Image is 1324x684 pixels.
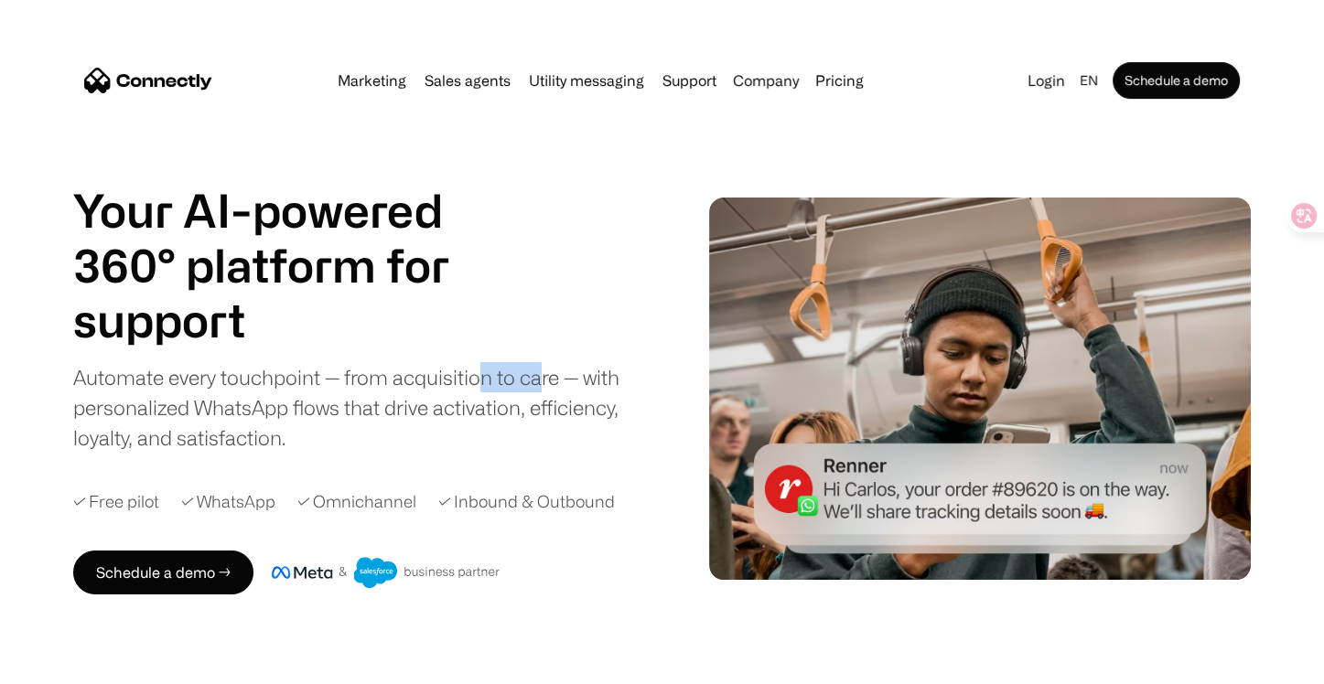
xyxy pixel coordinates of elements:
[522,73,651,88] a: Utility messaging
[73,293,494,347] div: carousel
[73,293,494,347] h1: support
[727,68,804,93] div: Company
[297,489,416,514] div: ✓ Omnichannel
[1113,62,1240,99] a: Schedule a demo
[438,489,615,514] div: ✓ Inbound & Outbound
[181,489,275,514] div: ✓ WhatsApp
[655,73,724,88] a: Support
[1020,68,1072,93] a: Login
[84,67,212,94] a: home
[73,362,650,453] div: Automate every touchpoint — from acquisition to care — with personalized WhatsApp flows that driv...
[18,651,110,678] aside: Language selected: English
[808,73,871,88] a: Pricing
[37,652,110,678] ul: Language list
[1080,68,1098,93] div: en
[330,73,414,88] a: Marketing
[1072,68,1109,93] div: en
[417,73,518,88] a: Sales agents
[73,489,159,514] div: ✓ Free pilot
[733,68,799,93] div: Company
[73,183,494,293] h1: Your AI-powered 360° platform for
[73,293,494,347] div: 2 of 4
[272,557,501,588] img: Meta and Salesforce business partner badge.
[73,550,253,594] a: Schedule a demo →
